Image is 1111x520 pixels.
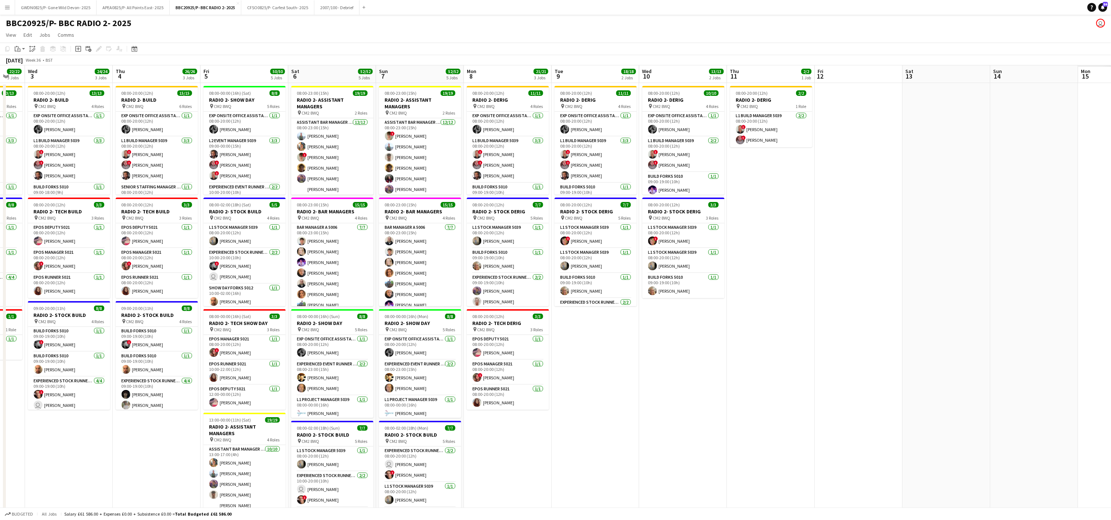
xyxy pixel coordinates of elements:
span: Total Budgeted £61 586.00 [175,511,231,517]
div: [DATE] [6,57,23,64]
span: All jobs [40,511,58,517]
a: 84 [1099,3,1107,12]
span: Edit [24,32,32,38]
span: View [6,32,16,38]
button: BBC20925/P- BBC RADIO 2- 2025 [170,0,241,15]
span: Budgeted [12,512,33,517]
button: Budgeted [4,510,34,518]
a: View [3,30,19,40]
button: 2007/100 - Debrief [314,0,360,15]
div: Salary £61 586.00 + Expenses £0.00 + Subsistence £0.00 = [64,511,231,517]
h1: BBC20925/P- BBC RADIO 2- 2025 [6,18,131,29]
a: Edit [21,30,35,40]
span: Comms [58,32,74,38]
span: 84 [1103,2,1108,7]
button: GWDN0825/P- Gone Wild Devon- 2025 [15,0,97,15]
div: BST [46,57,53,63]
a: Comms [55,30,77,40]
a: Jobs [36,30,53,40]
app-user-avatar: Suzanne Edwards [1096,19,1105,28]
span: Jobs [39,32,50,38]
button: CFSO0825/P- Carfest South- 2025 [241,0,314,15]
button: APEA0825/P- All Points East- 2025 [97,0,170,15]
